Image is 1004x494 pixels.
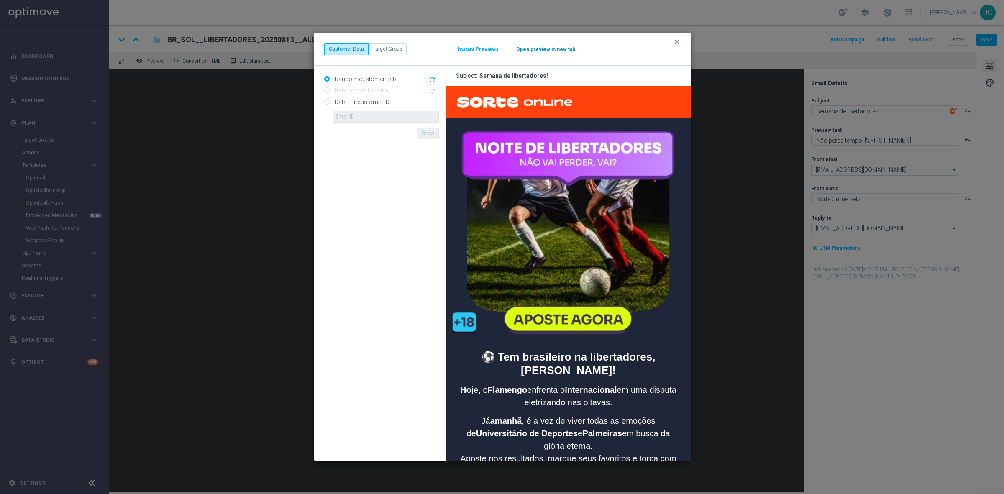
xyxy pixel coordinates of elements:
[368,43,407,55] button: Target Group
[10,328,235,391] p: Já , é a vez de viver todas as emoções de e em busca da glória eterna. Aposte nos resultados, mar...
[324,43,407,55] div: ...
[674,38,680,45] i: clear
[333,111,439,123] input: Enter ID
[428,76,436,84] i: refresh
[42,299,81,308] strong: Flamengo
[516,46,576,53] button: Open preview in new tab
[136,343,176,352] strong: Palmeiras
[119,299,171,308] strong: Internacional
[44,330,76,339] strong: amanhã
[479,72,548,79] div: Semana de libertadores!
[30,343,132,352] strong: Universitário de Deportes
[333,75,398,83] label: Random customer data
[456,72,479,79] span: Subject:
[428,75,439,85] button: refresh
[458,46,499,53] button: Instant Previews
[417,128,439,139] button: Show
[673,38,683,46] button: clear
[36,264,210,290] span: ⚽ Tem brasileiro na libertadores, [PERSON_NAME]!
[333,98,391,106] label: Data for customer ID:
[333,87,388,94] label: Random visitor data
[10,297,235,323] p: , o enfrenta o em uma disputa eletrizando nas oitavas.
[14,299,32,308] strong: Hoje
[324,43,369,55] button: Customer Data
